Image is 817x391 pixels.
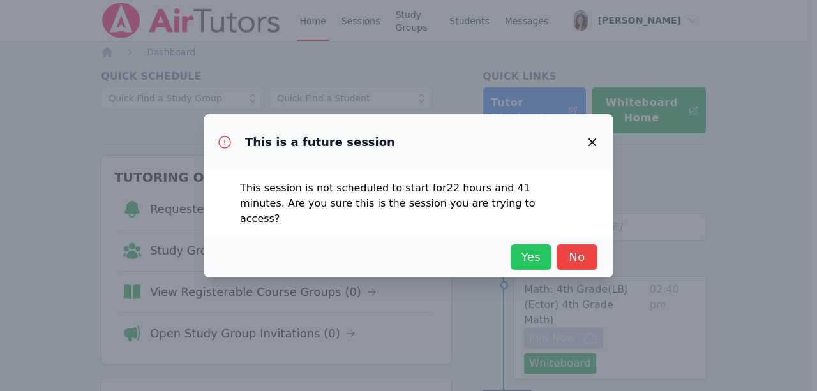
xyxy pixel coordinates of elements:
button: No [557,244,597,270]
button: Yes [511,244,551,270]
h3: This is a future session [245,135,395,150]
span: Yes [517,248,545,266]
p: This session is not scheduled to start for 22 hours and 41 minutes . Are you sure this is the ses... [240,181,577,226]
span: No [563,248,591,266]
